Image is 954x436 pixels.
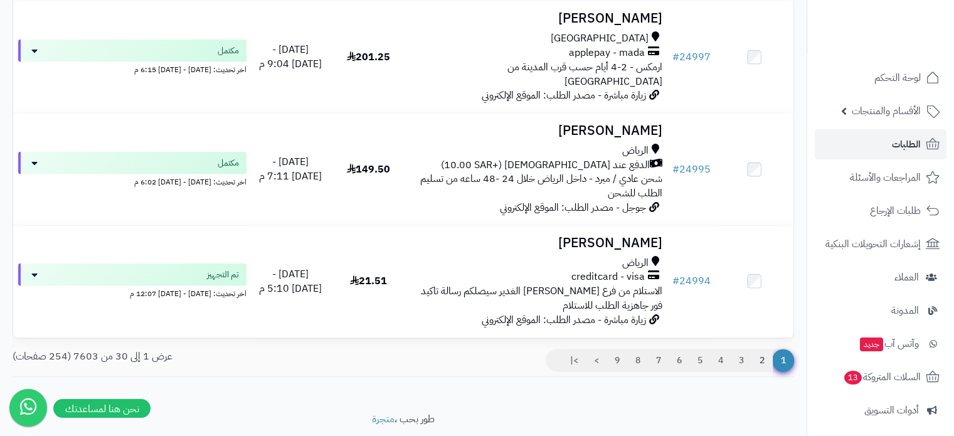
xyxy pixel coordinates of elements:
[347,162,390,177] span: 149.50
[672,162,679,177] span: #
[569,46,645,60] span: applepay - mada
[648,349,669,372] a: 7
[869,35,942,61] img: logo-2.png
[18,174,246,188] div: اخر تحديث: [DATE] - [DATE] 6:02 م
[482,312,646,327] span: زيارة مباشرة - مصدر الطلب: الموقع الإلكتروني
[421,284,662,313] span: الاستلام من فرع [PERSON_NAME] الغدير سيصلكم رسالة تاكيد فور جاهزية الطلب للاستلام
[372,412,395,427] a: متجرة
[622,144,649,158] span: الرياض
[586,349,607,372] a: >
[347,50,390,65] span: 201.25
[350,274,387,289] span: 21.51
[412,11,662,26] h3: [PERSON_NAME]
[815,329,946,359] a: وآتس آبجديد
[259,267,322,296] span: [DATE] - [DATE] 5:10 م
[815,63,946,93] a: لوحة التحكم
[562,349,586,372] a: >|
[607,349,628,372] a: 9
[731,349,752,372] a: 3
[859,335,919,353] span: وآتس آب
[669,349,690,372] a: 6
[507,60,662,89] span: ارمكس - 2-4 أيام حسب قرب المدينة من [GEOGRAPHIC_DATA]
[571,270,645,284] span: creditcard - visa
[870,202,921,220] span: طلبات الإرجاع
[815,162,946,193] a: المراجعات والأسئلة
[815,129,946,159] a: الطلبات
[815,229,946,259] a: إشعارات التحويلات البنكية
[412,236,662,250] h3: [PERSON_NAME]
[259,42,322,72] span: [DATE] - [DATE] 9:04 م
[843,368,921,386] span: السلات المتروكة
[672,274,679,289] span: #
[852,102,921,120] span: الأقسام والمنتجات
[18,62,246,75] div: اخر تحديث: [DATE] - [DATE] 6:15 م
[815,362,946,392] a: السلات المتروكة13
[825,235,921,253] span: إشعارات التحويلات البنكية
[500,200,646,215] span: جوجل - مصدر الطلب: الموقع الإلكتروني
[874,69,921,87] span: لوحة التحكم
[772,349,794,372] span: 1
[815,262,946,292] a: العملاء
[412,124,662,138] h3: [PERSON_NAME]
[860,338,883,351] span: جديد
[672,162,711,177] a: #24995
[672,274,711,289] a: #24994
[482,88,646,103] span: زيارة مباشرة - مصدر الطلب: الموقع الإلكتروني
[441,158,650,173] span: الدفع عند [DEMOGRAPHIC_DATA] (+10.00 SAR)
[672,50,679,65] span: #
[420,171,662,201] span: شحن عادي / مبرد - داخل الرياض خلال 24 -48 ساعه من تسليم الطلب للشحن
[551,31,649,46] span: [GEOGRAPHIC_DATA]
[207,269,239,281] span: تم التجهيز
[815,395,946,425] a: أدوات التسويق
[259,154,322,184] span: [DATE] - [DATE] 7:11 م
[672,50,711,65] a: #24997
[218,157,239,169] span: مكتمل
[218,45,239,57] span: مكتمل
[689,349,711,372] a: 5
[864,401,919,419] span: أدوات التسويق
[815,196,946,226] a: طلبات الإرجاع
[751,349,773,372] a: 2
[891,302,919,319] span: المدونة
[892,136,921,153] span: الطلبات
[815,295,946,326] a: المدونة
[844,371,862,385] span: 13
[894,269,919,286] span: العملاء
[3,349,403,364] div: عرض 1 إلى 30 من 7603 (254 صفحات)
[710,349,731,372] a: 4
[622,256,649,270] span: الرياض
[18,286,246,299] div: اخر تحديث: [DATE] - [DATE] 12:07 م
[850,169,921,186] span: المراجعات والأسئلة
[627,349,649,372] a: 8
